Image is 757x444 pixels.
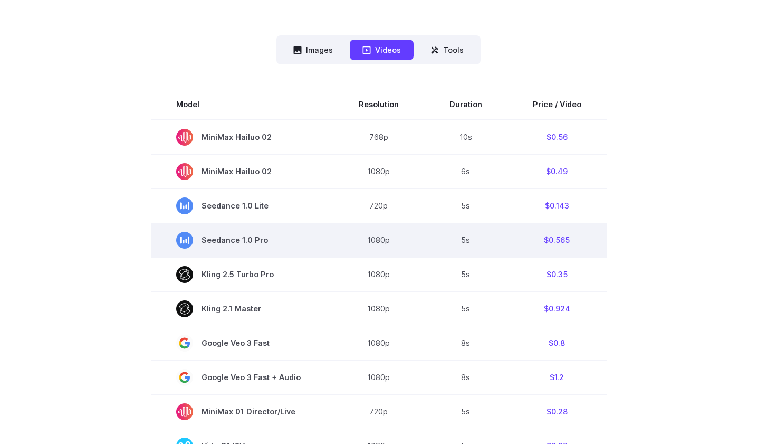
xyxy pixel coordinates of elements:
[507,223,607,257] td: $0.565
[176,335,308,352] span: Google Veo 3 Fast
[176,197,308,214] span: Seedance 1.0 Lite
[176,129,308,146] span: MiniMax Hailuo 02
[333,223,424,257] td: 1080p
[424,360,507,394] td: 8s
[333,394,424,429] td: 720p
[333,257,424,291] td: 1080p
[176,300,308,317] span: Kling 2.1 Master
[333,188,424,223] td: 720p
[281,40,346,60] button: Images
[418,40,476,60] button: Tools
[424,90,507,119] th: Duration
[507,291,607,326] td: $0.924
[151,90,333,119] th: Model
[424,257,507,291] td: 5s
[507,90,607,119] th: Price / Video
[424,291,507,326] td: 5s
[424,188,507,223] td: 5s
[507,120,607,155] td: $0.56
[333,90,424,119] th: Resolution
[424,326,507,360] td: 8s
[176,369,308,386] span: Google Veo 3 Fast + Audio
[424,394,507,429] td: 5s
[176,163,308,180] span: MiniMax Hailuo 02
[424,154,507,188] td: 6s
[333,120,424,155] td: 768p
[424,223,507,257] td: 5s
[424,120,507,155] td: 10s
[350,40,414,60] button: Videos
[507,188,607,223] td: $0.143
[507,154,607,188] td: $0.49
[507,394,607,429] td: $0.28
[333,154,424,188] td: 1080p
[507,326,607,360] td: $0.8
[176,403,308,420] span: MiniMax 01 Director/Live
[176,266,308,283] span: Kling 2.5 Turbo Pro
[333,291,424,326] td: 1080p
[507,257,607,291] td: $0.35
[507,360,607,394] td: $1.2
[333,360,424,394] td: 1080p
[176,232,308,249] span: Seedance 1.0 Pro
[333,326,424,360] td: 1080p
